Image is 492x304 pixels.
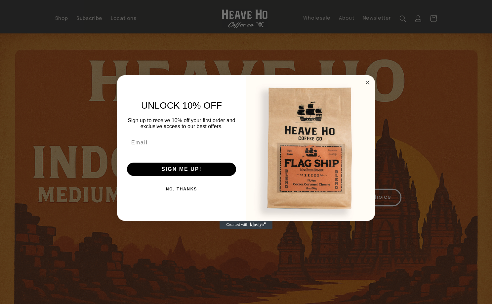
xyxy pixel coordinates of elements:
[364,78,372,86] button: Close dialog
[220,221,272,229] a: Created with Klaviyo - opens in a new tab
[141,100,222,111] span: UNLOCK 10% OFF
[126,136,237,149] input: Email
[128,118,235,129] span: Sign up to receive 10% off your first order and exclusive access to our best offers.
[126,182,237,196] button: NO, THANKS
[127,163,236,176] button: SIGN ME UP!
[246,75,375,221] img: 1d7cd290-2dbc-4d03-8a91-85fded1ba4b3.jpeg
